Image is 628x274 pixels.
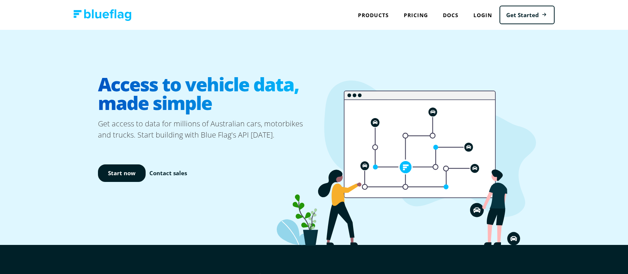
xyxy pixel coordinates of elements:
[466,7,499,23] a: Login to Blue Flag application
[98,118,314,141] p: Get access to data for millions of Australian cars, motorbikes and trucks. Start building with Bl...
[499,6,555,25] a: Get Started
[396,7,435,23] a: Pricing
[98,164,146,182] a: Start now
[98,69,314,118] h1: Access to vehicle data, made simple
[73,9,131,21] img: Blue Flag logo
[351,7,396,23] div: Products
[149,169,187,177] a: Contact sales
[435,7,466,23] a: Docs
